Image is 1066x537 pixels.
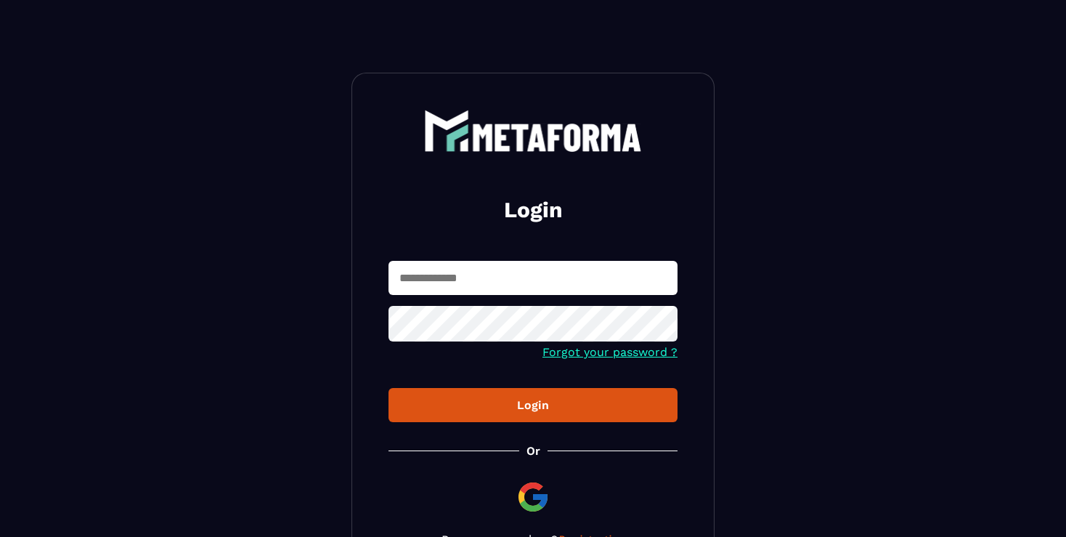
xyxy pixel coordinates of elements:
img: google [516,480,550,514]
img: logo [424,110,642,152]
div: Login [400,398,666,412]
button: Login [388,388,678,422]
a: Forgot your password ? [542,345,678,359]
h2: Login [406,195,660,225]
p: Or [526,444,540,458]
a: logo [388,110,678,152]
